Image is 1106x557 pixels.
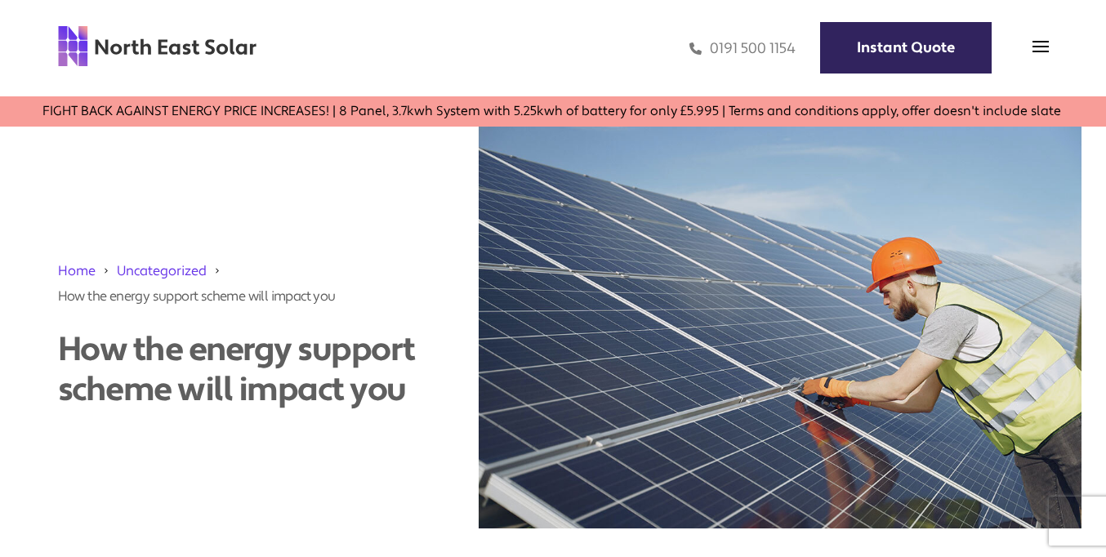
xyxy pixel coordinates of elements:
[1032,38,1049,55] img: menu icon
[689,39,796,58] a: 0191 500 1154
[57,25,257,68] img: north east solar logo
[117,262,207,279] a: Uncategorized
[689,39,702,58] img: phone icon
[58,262,96,279] a: Home
[58,330,439,410] h1: How the energy support scheme will impact you
[820,22,992,74] a: Instant Quote
[213,261,221,280] img: 211688_forward_arrow_icon.svg
[479,127,1081,528] img: pexels-gustavo-fring-4254168.jpg
[58,287,336,305] span: How the energy support scheme will impact you
[102,261,110,280] img: 211688_forward_arrow_icon.svg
